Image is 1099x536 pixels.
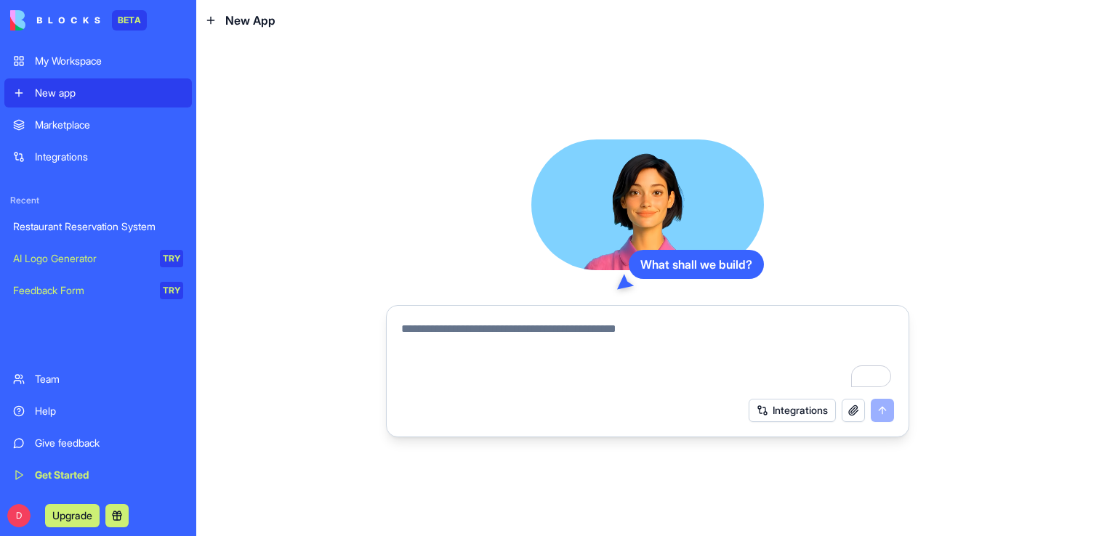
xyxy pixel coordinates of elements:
a: Restaurant Reservation System [4,212,192,241]
div: Team [35,372,183,386]
div: TRY [160,250,183,267]
div: Restaurant Reservation System [13,219,183,234]
span: D [7,504,31,527]
div: My Workspace [35,54,183,68]
div: Get Started [35,468,183,482]
a: Team [4,365,192,394]
button: Integrations [749,399,836,422]
div: TRY [160,282,183,299]
div: BETA [112,10,147,31]
a: Integrations [4,142,192,171]
a: Upgrade [45,508,100,522]
a: New app [4,78,192,107]
a: Give feedback [4,429,192,458]
a: BETA [10,10,147,31]
button: Upgrade [45,504,100,527]
a: Get Started [4,460,192,490]
div: Feedback Form [13,283,150,298]
a: AI Logo GeneratorTRY [4,244,192,273]
div: Marketplace [35,118,183,132]
div: What shall we build? [629,250,764,279]
div: AI Logo Generator [13,251,150,266]
span: New App [225,12,275,29]
a: Marketplace [4,110,192,139]
div: New app [35,86,183,100]
div: Integrations [35,150,183,164]
a: Feedback FormTRY [4,276,192,305]
div: Help [35,404,183,418]
div: Give feedback [35,436,183,450]
img: logo [10,10,100,31]
a: Help [4,397,192,426]
span: Recent [4,195,192,206]
a: My Workspace [4,46,192,76]
textarea: To enrich screen reader interactions, please activate Accessibility in Grammarly extension settings [401,320,894,390]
